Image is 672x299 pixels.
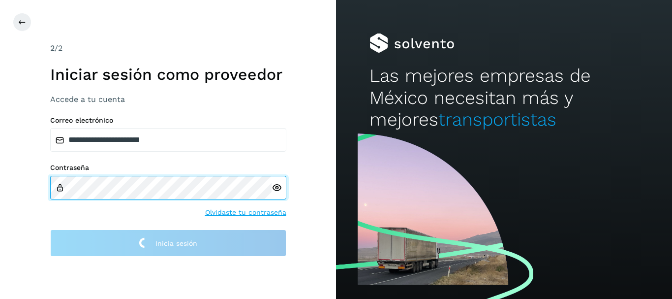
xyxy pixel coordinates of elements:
[438,109,556,130] span: transportistas
[50,116,286,125] label: Correo electrónico
[205,207,286,218] a: Olvidaste tu contraseña
[50,95,286,104] h3: Accede a tu cuenta
[155,240,197,247] span: Inicia sesión
[50,65,286,84] h1: Iniciar sesión como proveedor
[50,42,286,54] div: /2
[50,43,55,53] span: 2
[369,65,638,131] h2: Las mejores empresas de México necesitan más y mejores
[50,230,286,257] button: Inicia sesión
[50,164,286,172] label: Contraseña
